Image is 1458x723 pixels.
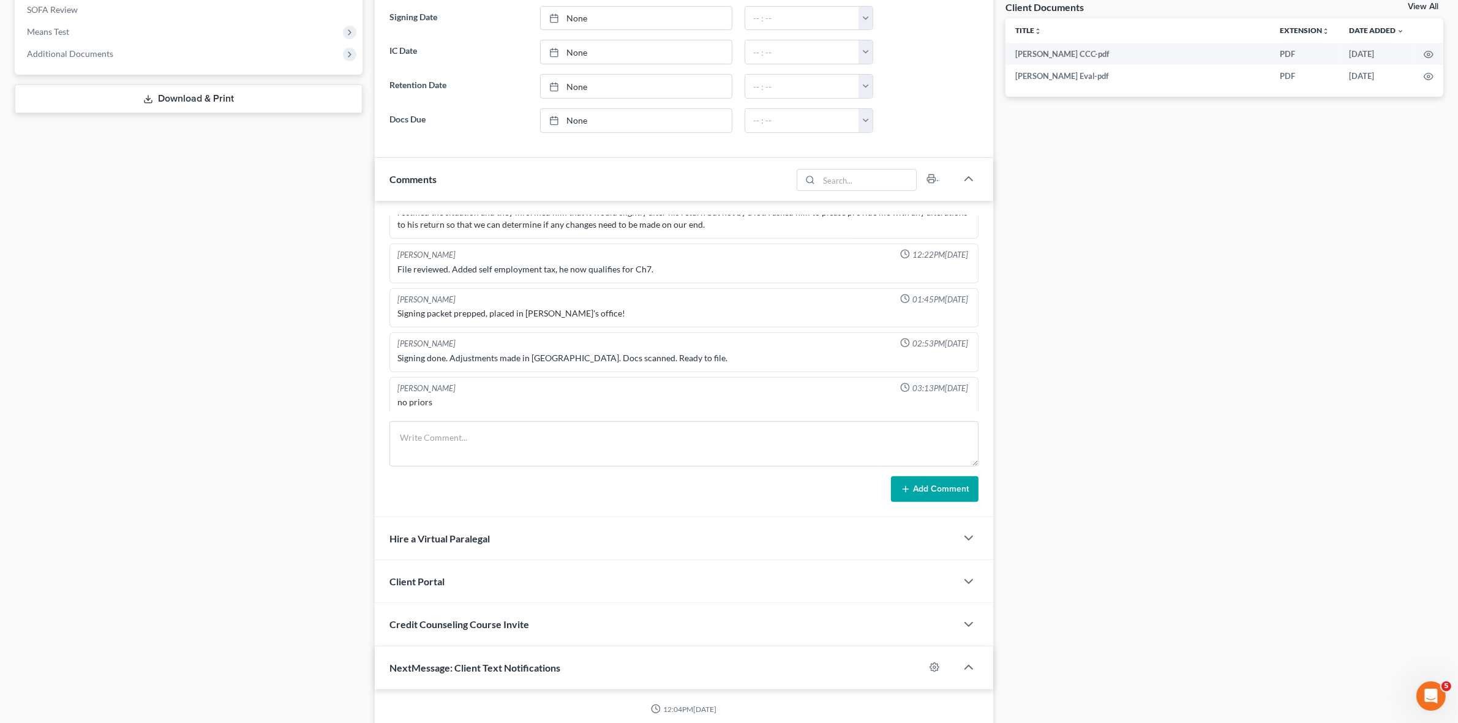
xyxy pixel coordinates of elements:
span: SOFA Review [27,4,78,15]
input: -- : -- [745,75,859,98]
a: Extensionunfold_more [1280,26,1329,35]
div: 12:04PM[DATE] [389,704,978,714]
label: Retention Date [383,74,533,99]
div: no priors [397,396,970,408]
input: -- : -- [745,109,859,132]
input: -- : -- [745,40,859,64]
a: Titleunfold_more [1015,26,1042,35]
a: None [541,40,732,64]
span: Additional Documents [27,48,113,59]
a: None [541,75,732,98]
span: Means Test [27,26,69,37]
input: Search... [819,170,916,190]
i: expand_more [1397,28,1404,35]
td: [DATE] [1339,65,1414,87]
a: None [541,7,732,30]
div: [PERSON_NAME] [397,338,456,350]
td: PDF [1270,65,1339,87]
span: 01:45PM[DATE] [912,294,968,305]
span: 02:53PM[DATE] [912,338,968,350]
a: Date Added expand_more [1349,26,1404,35]
button: Add Comment [891,476,979,502]
td: PDF [1270,43,1339,65]
label: IC Date [383,40,533,64]
div: Signing packet prepped, placed in [PERSON_NAME]'s office! [397,307,970,320]
span: 03:13PM[DATE] [912,383,968,394]
td: [DATE] [1339,43,1414,65]
span: Comments [389,173,437,185]
div: [PERSON_NAME] [397,294,456,305]
td: [PERSON_NAME] Eval-pdf [1005,65,1270,87]
a: Download & Print [15,84,363,113]
span: Hire a Virtual Paralegal [389,533,490,544]
div: [PERSON_NAME] [397,383,456,394]
span: Credit Counseling Course Invite [389,618,529,630]
span: Client Portal [389,575,445,587]
div: [PERSON_NAME] [397,249,456,261]
a: View All [1408,2,1438,11]
div: Signing done. Adjustments made in [GEOGRAPHIC_DATA]. Docs scanned. Ready to file. [397,352,970,364]
i: unfold_more [1322,28,1329,35]
i: unfold_more [1034,28,1042,35]
div: Client Documents [1005,1,1084,13]
span: NextMessage: Client Text Notifications [389,662,560,673]
div: File reviewed. Added self employment tax, he now qualifies for Ch7. [397,263,970,275]
label: Docs Due [383,108,533,133]
input: -- : -- [745,7,859,30]
span: 5 [1441,681,1451,691]
label: Signing Date [383,6,533,31]
span: 12:22PM[DATE] [912,249,968,261]
iframe: Intercom live chat [1416,681,1446,711]
td: [PERSON_NAME] CCC-pdf [1005,43,1270,65]
a: None [541,109,732,132]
